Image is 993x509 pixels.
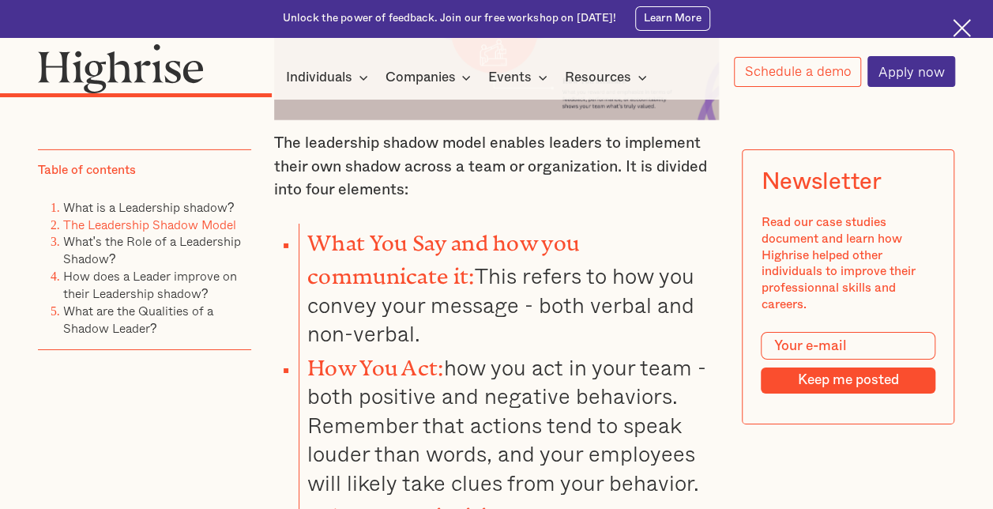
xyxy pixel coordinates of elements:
a: Learn More [635,6,710,30]
a: What are the Qualities of a Shadow Leader? [63,300,213,337]
input: Keep me posted [762,367,935,393]
input: Your e-mail [762,331,935,359]
strong: What You Say and how you communicate it: [307,231,579,277]
div: Unlock the power of feedback. Join our free workshop on [DATE]! [283,11,617,26]
div: Events [488,68,532,87]
div: Individuals [286,68,352,87]
a: What's the Role of a Leadership Shadow? [63,232,241,268]
div: Resources [565,68,652,87]
div: Read our case studies document and learn how Highrise helped other individuals to improve their p... [762,213,935,312]
a: Schedule a demo [734,57,862,87]
div: Individuals [286,68,373,87]
p: The leadership shadow model enables leaders to implement their own shadow across a team or organi... [274,132,720,202]
div: Resources [565,68,631,87]
a: The Leadership Shadow Model [63,214,236,233]
li: how you act in your team -both positive and negative behaviors. Remember that actions tend to spe... [299,349,719,497]
div: Events [488,68,552,87]
a: Apply now [867,56,955,87]
img: Cross icon [953,19,971,37]
strong: How You Act: [307,356,444,369]
div: Companies [385,68,455,87]
a: What is a Leadership shadow? [63,197,235,216]
div: Companies [385,68,476,87]
div: Table of contents [38,162,136,179]
img: Highrise logo [38,43,204,93]
a: How does a Leader improve on their Leadership shadow? [63,266,237,303]
form: Modal Form [762,331,935,393]
div: Newsletter [762,168,882,195]
li: This refers to how you convey your message - both verbal and non-verbal. [299,224,719,349]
